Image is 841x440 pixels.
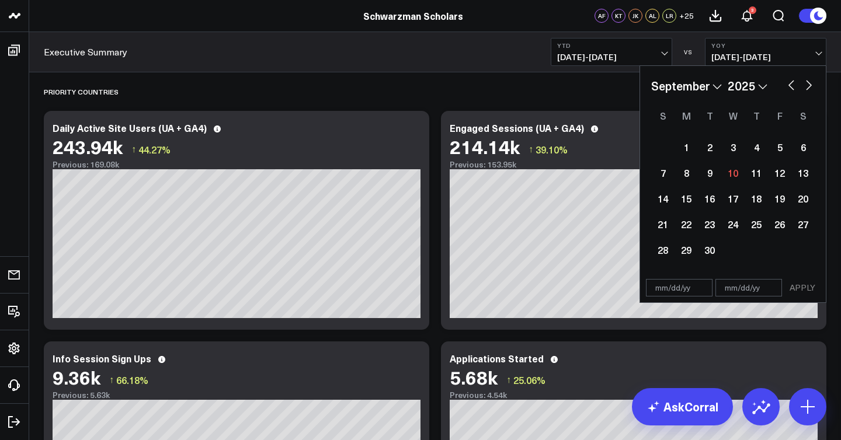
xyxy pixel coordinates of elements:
div: 3 [749,6,756,14]
div: Previous: 5.63k [53,390,420,400]
a: Executive Summary [44,46,127,58]
div: Priority Countries [44,78,119,105]
div: Daily Active Site Users (UA + GA4) [53,123,207,133]
div: Sunday [651,106,675,125]
span: [DATE] - [DATE] [711,53,820,62]
div: Engaged Sessions (UA + GA4) [450,123,584,133]
div: Applications Started [450,353,544,364]
input: mm/dd/yy [715,279,782,296]
div: 243.94k [53,136,123,157]
div: Previous: 153.95k [450,160,818,169]
button: YTD[DATE]-[DATE] [551,38,672,66]
div: Friday [768,106,791,125]
div: 214.14k [450,136,520,157]
div: Info Session Sign Ups [53,353,151,364]
div: KT [611,9,625,23]
div: VS [678,48,699,55]
div: Saturday [791,106,815,125]
div: Wednesday [721,106,745,125]
b: YTD [557,42,666,49]
a: AskCorral [632,388,733,425]
div: Thursday [745,106,768,125]
div: 9.36k [53,366,100,387]
button: APPLY [785,279,820,296]
button: +25 [679,9,694,23]
span: 25.06% [513,373,545,386]
div: Tuesday [698,106,721,125]
div: 5.68k [450,366,498,387]
span: ↑ [109,372,114,387]
b: YoY [711,42,820,49]
div: JK [628,9,642,23]
input: mm/dd/yy [646,279,713,296]
div: Previous: 4.54k [450,390,818,400]
div: AF [595,9,609,23]
span: 44.27% [138,143,171,156]
span: + 25 [679,12,694,20]
span: ↑ [506,372,511,387]
span: 39.10% [536,143,568,156]
span: ↑ [529,142,533,157]
div: Previous: 169.08k [53,160,420,169]
span: ↑ [131,142,136,157]
span: 66.18% [116,373,148,386]
div: LR [662,9,676,23]
a: Schwarzman Scholars [363,9,463,22]
span: [DATE] - [DATE] [557,53,666,62]
div: Monday [675,106,698,125]
button: YoY[DATE]-[DATE] [705,38,826,66]
div: AL [645,9,659,23]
